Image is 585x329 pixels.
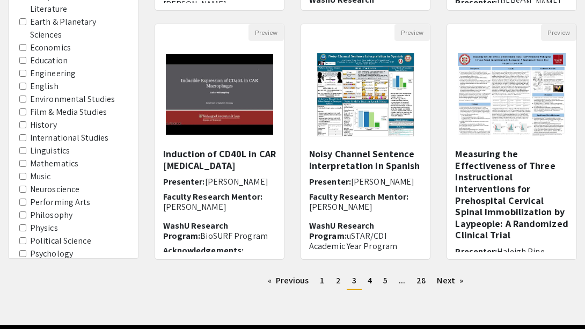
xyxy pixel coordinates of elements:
[320,275,324,286] span: 1
[205,176,268,187] span: [PERSON_NAME]
[447,24,576,260] div: Open Presentation <p class="ql-align-center">Measuring the Effectiveness of Three Instructional I...
[30,106,107,119] label: Film & Media Studies
[200,230,268,242] span: BioSURF Program
[30,67,76,80] label: Engineering
[163,202,276,212] p: [PERSON_NAME]
[352,275,356,286] span: 3
[394,24,430,41] button: Preview
[497,246,544,257] span: Haleigh Pine
[8,281,46,321] iframe: Chat
[30,144,70,157] label: Linguistics
[30,222,58,235] label: Physics
[155,43,284,145] img: <p>Induction of CD40L in CAR Macrophages</p>
[30,209,72,222] label: Philosophy
[30,183,79,196] label: Neuroscience
[432,273,469,289] a: Next page
[336,275,341,286] span: 2
[30,157,78,170] label: Mathematics
[30,80,58,93] label: English
[30,93,115,106] label: Environmental Studies
[30,247,73,260] label: Psychology
[163,148,276,171] h5: Induction of CD40L in CAR [MEDICAL_DATA]
[30,16,127,41] label: Earth & Planetary Sciences
[30,235,91,247] label: Political Science
[309,191,408,202] span: Faculty Research Mentor:
[416,275,426,286] span: 28
[163,220,228,242] span: WashU Research Program:
[248,24,284,41] button: Preview
[455,246,568,257] h6: Presenter:
[262,273,315,289] a: Previous page
[163,191,262,202] span: Faculty Research Mentor:
[309,202,422,212] p: [PERSON_NAME]
[155,24,284,260] div: Open Presentation <p>Induction of CD40L in CAR Macrophages</p>
[30,196,91,209] label: Performing Arts
[30,41,71,54] label: Economics
[155,273,577,290] ul: Pagination
[301,24,430,260] div: Open Presentation <p>Noisy Channel Sentence Interpretation in Spanish</p>
[309,220,374,242] span: WashU Research Program:
[383,275,387,286] span: 5
[30,170,51,183] label: Music
[399,275,405,286] span: ...
[30,131,108,144] label: International Studies
[309,230,397,252] span: uSTAR/CDI Academic Year Program
[541,24,576,41] button: Preview
[30,119,57,131] label: History
[368,275,372,286] span: 4
[301,42,430,147] img: <p>Noisy Channel Sentence Interpretation in Spanish</p>
[351,176,414,187] span: [PERSON_NAME]
[163,177,276,187] h6: Presenter:
[447,42,576,147] img: <p class="ql-align-center">Measuring the Effectiveness of Three Instructional Interventions for P...
[455,148,568,241] h5: Measuring the Effectiveness of Three Instructional Interventions for Prehospital Cervical Spinal ...
[309,148,422,171] h5: Noisy Channel Sentence Interpretation in Spanish
[163,245,244,256] span: Acknowledgements:
[30,54,68,67] label: Education
[309,177,422,187] h6: Presenter:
